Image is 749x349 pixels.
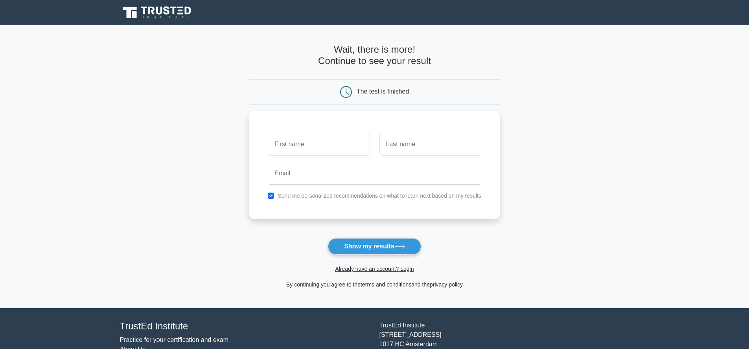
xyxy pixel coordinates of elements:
input: First name [268,133,370,156]
input: Email [268,162,481,185]
div: By continuing you agree to the and the [244,280,505,289]
input: Last name [379,133,481,156]
a: terms and conditions [361,281,411,288]
div: The test is finished [357,88,409,95]
button: Show my results [328,238,421,255]
h4: Wait, there is more! Continue to see your result [249,44,500,67]
h4: TrustEd Institute [120,321,370,332]
a: privacy policy [430,281,463,288]
a: Already have an account? Login [335,266,414,272]
label: Send me personalized recommendations on what to learn next based on my results [278,193,481,199]
a: Practice for your certification and exam [120,336,229,343]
